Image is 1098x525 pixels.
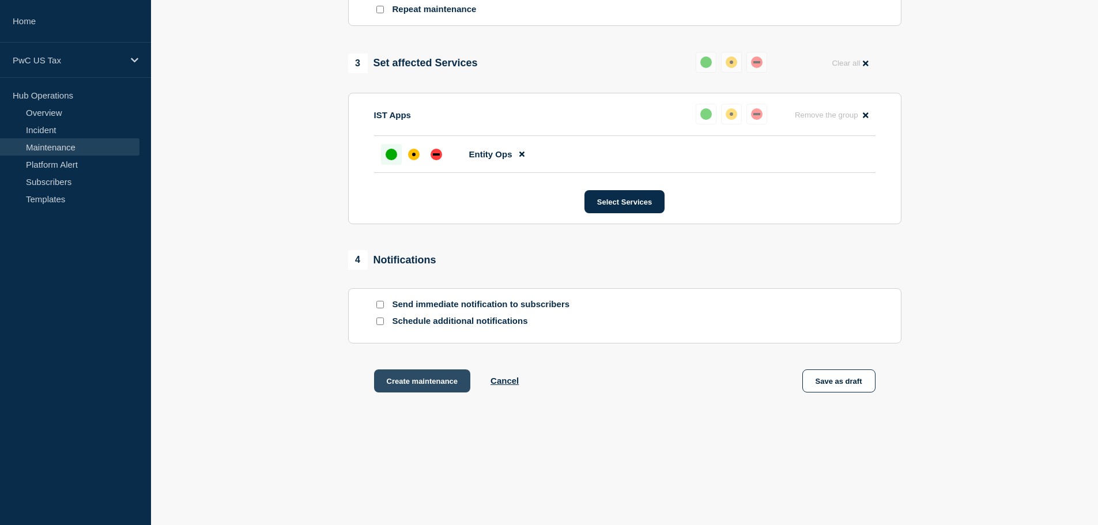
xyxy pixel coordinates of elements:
[393,4,477,15] p: Repeat maintenance
[700,56,712,68] div: up
[721,104,742,124] button: affected
[751,56,763,68] div: down
[376,301,384,308] input: Send immediate notification to subscribers
[721,52,742,73] button: affected
[376,6,384,13] input: Repeat maintenance
[802,369,876,392] button: Save as draft
[788,104,876,126] button: Remove the group
[408,149,420,160] div: affected
[374,110,411,120] p: IST Apps
[393,316,577,327] p: Schedule additional notifications
[696,104,716,124] button: up
[13,55,123,65] p: PwC US Tax
[746,104,767,124] button: down
[746,52,767,73] button: down
[348,250,368,270] span: 4
[348,54,368,73] span: 3
[348,54,478,73] div: Set affected Services
[374,369,471,392] button: Create maintenance
[700,108,712,120] div: up
[376,318,384,325] input: Schedule additional notifications
[431,149,442,160] div: down
[393,299,577,310] p: Send immediate notification to subscribers
[696,52,716,73] button: up
[751,108,763,120] div: down
[469,149,512,159] span: Entity Ops
[825,52,875,74] button: Clear all
[795,111,858,119] span: Remove the group
[584,190,665,213] button: Select Services
[490,376,519,386] button: Cancel
[726,56,737,68] div: affected
[386,149,397,160] div: up
[726,108,737,120] div: affected
[348,250,436,270] div: Notifications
